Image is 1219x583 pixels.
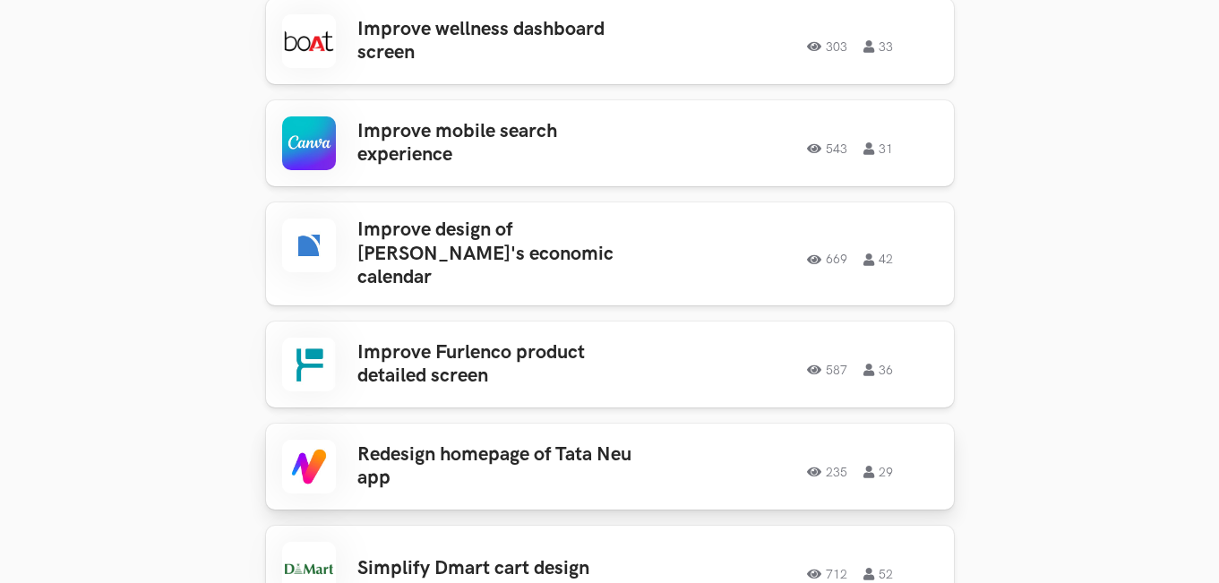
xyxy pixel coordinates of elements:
span: 31 [863,142,893,155]
span: 543 [807,142,847,155]
h3: Improve Furlenco product detailed screen [357,341,637,389]
span: 587 [807,364,847,376]
span: 29 [863,466,893,478]
h3: Improve design of [PERSON_NAME]'s economic calendar [357,219,637,289]
a: Improve Furlenco product detailed screen 587 36 [266,322,954,407]
h3: Redesign homepage of Tata Neu app [357,443,637,491]
span: 33 [863,40,893,53]
h3: Improve wellness dashboard screen [357,18,637,65]
span: 52 [863,568,893,580]
span: 712 [807,568,847,580]
span: 235 [807,466,847,478]
span: 36 [863,364,893,376]
h3: Simplify Dmart cart design [357,557,637,580]
span: 303 [807,40,847,53]
a: Improve mobile search experience 543 31 [266,100,954,186]
span: 42 [863,253,893,266]
a: Redesign homepage of Tata Neu app 235 29 [266,424,954,510]
h3: Improve mobile search experience [357,120,637,167]
a: Improve design of [PERSON_NAME]'s economic calendar 669 42 [266,202,954,305]
span: 669 [807,253,847,266]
